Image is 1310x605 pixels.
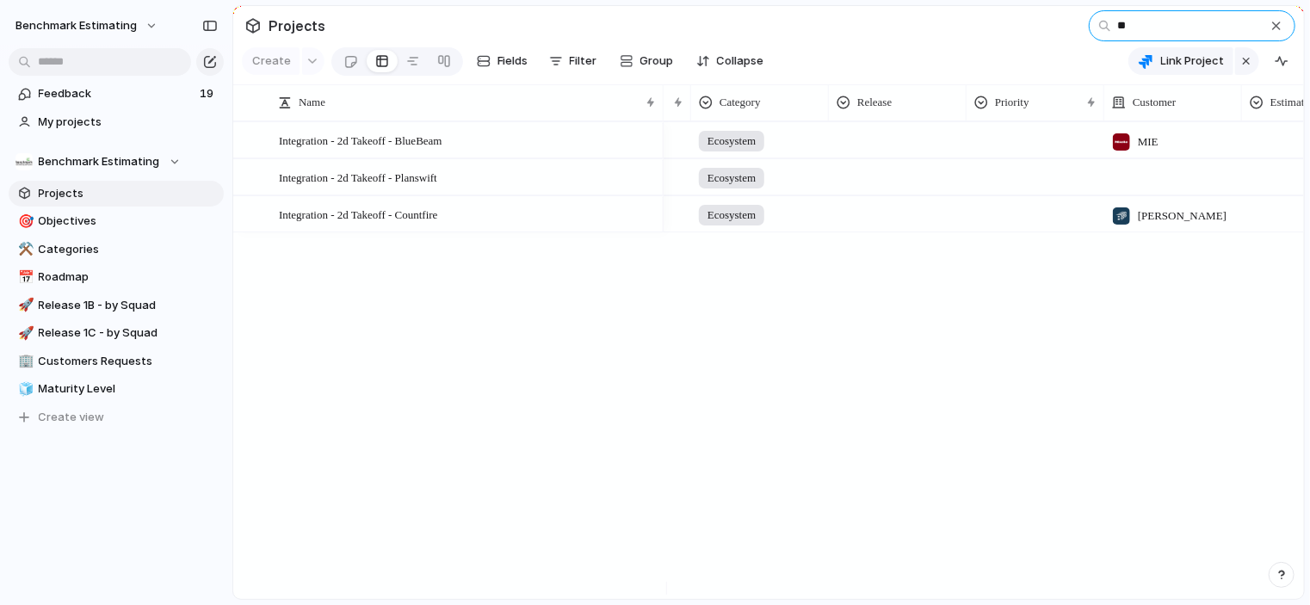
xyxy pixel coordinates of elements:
[1133,94,1177,111] span: Customer
[39,380,218,398] span: Maturity Level
[299,94,325,111] span: Name
[9,81,224,107] a: Feedback19
[18,324,30,343] div: 🚀
[720,94,761,111] span: Category
[9,376,224,402] a: 🧊Maturity Level
[857,94,892,111] span: Release
[15,380,33,398] button: 🧊
[39,409,105,426] span: Create view
[18,239,30,259] div: ⚒️
[497,52,528,70] span: Fields
[265,10,329,41] span: Projects
[39,185,218,202] span: Projects
[15,269,33,286] button: 📅
[689,47,771,75] button: Collapse
[640,52,674,70] span: Group
[15,297,33,314] button: 🚀
[39,269,218,286] span: Roadmap
[9,293,224,318] a: 🚀Release 1B - by Squad
[15,241,33,258] button: ⚒️
[18,268,30,287] div: 📅
[39,114,218,131] span: My projects
[279,204,438,224] span: Integration - 2d Takeoff - Countfire
[39,297,218,314] span: Release 1B - by Squad
[9,149,224,175] button: Benchmark Estimating
[39,153,160,170] span: Benchmark Estimating
[717,52,764,70] span: Collapse
[9,181,224,207] a: Projects
[18,351,30,371] div: 🏢
[15,324,33,342] button: 🚀
[279,130,442,150] span: Integration - 2d Takeoff - BlueBeam
[15,17,137,34] span: Benchmark Estimating
[9,208,224,234] a: 🎯Objectives
[39,213,218,230] span: Objectives
[9,349,224,374] a: 🏢Customers Requests
[18,295,30,315] div: 🚀
[708,207,756,224] span: Ecosystem
[15,353,33,370] button: 🏢
[570,52,597,70] span: Filter
[9,237,224,262] a: ⚒️Categories
[18,212,30,232] div: 🎯
[9,404,224,430] button: Create view
[9,320,224,346] a: 🚀Release 1C - by Squad
[9,109,224,135] a: My projects
[1138,133,1159,151] span: MIE
[39,324,218,342] span: Release 1C - by Squad
[39,353,218,370] span: Customers Requests
[1128,47,1233,75] button: Link Project
[708,133,756,150] span: Ecosystem
[9,264,224,290] a: 📅Roadmap
[279,167,437,187] span: Integration - 2d Takeoff - Planswift
[470,47,535,75] button: Fields
[200,85,217,102] span: 19
[8,12,167,40] button: Benchmark Estimating
[39,241,218,258] span: Categories
[1138,207,1227,225] span: [PERSON_NAME]
[39,85,195,102] span: Feedback
[18,380,30,399] div: 🧊
[995,94,1029,111] span: Priority
[15,213,33,230] button: 🎯
[611,47,683,75] button: Group
[1161,52,1225,70] span: Link Project
[542,47,604,75] button: Filter
[708,170,756,187] span: Ecosystem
